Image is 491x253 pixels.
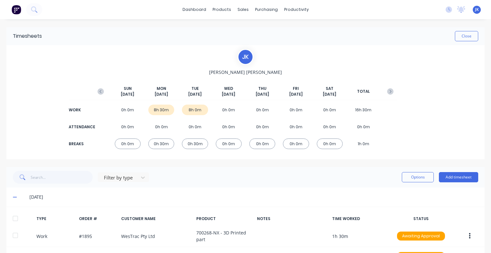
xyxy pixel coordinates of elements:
div: PRODUCT [196,216,252,222]
span: [DATE] [256,91,269,97]
div: [DATE] [29,194,478,201]
span: SAT [326,86,333,91]
div: purchasing [252,5,281,14]
div: 0h 0m [216,138,242,149]
div: products [209,5,234,14]
div: CUSTOMER NAME [121,216,191,222]
span: [DATE] [155,91,168,97]
div: TYPE [36,216,74,222]
span: TOTAL [357,89,370,94]
button: Add timesheet [439,172,478,182]
span: [PERSON_NAME] [PERSON_NAME] [209,69,282,75]
div: 8h 0m [182,105,208,115]
div: Awaiting Approval [397,232,445,241]
span: [DATE] [323,91,336,97]
div: 0h 0m [249,138,275,149]
img: Factory [12,5,21,14]
div: TIME WORKED [332,216,388,222]
div: 0h 0m [317,138,343,149]
div: 8h 30m [148,105,174,115]
span: [DATE] [289,91,303,97]
div: WORK [69,107,94,113]
a: dashboard [179,5,209,14]
div: ATTENDANCE [69,124,94,130]
div: Timesheets [13,32,42,40]
button: Close [455,31,478,41]
div: 0h 0m [350,122,376,132]
div: 0h 0m [115,138,141,149]
div: 1h 0m [350,138,376,149]
span: MON [157,86,166,91]
span: TUE [191,86,199,91]
div: 0h 0m [249,122,275,132]
div: 0h 0m [182,122,208,132]
div: J K [238,49,253,65]
span: SUN [124,86,132,91]
div: 0h 0m [283,122,309,132]
div: 0h 0m [317,122,343,132]
div: STATUS [393,216,449,222]
div: NOTES [257,216,327,222]
span: [DATE] [222,91,235,97]
div: 16h 30m [350,105,376,115]
div: BREAKS [69,141,94,147]
div: ORDER # [79,216,116,222]
span: WED [224,86,233,91]
div: 0h 30m [148,138,174,149]
span: JK [475,7,479,12]
span: FRI [293,86,299,91]
div: 0h 0m [115,105,141,115]
div: 0h 0m [115,122,141,132]
div: 0h 0m [283,138,309,149]
div: 0h 30m [182,138,208,149]
div: 0h 0m [283,105,309,115]
input: Search... [31,171,93,184]
span: [DATE] [188,91,202,97]
span: THU [258,86,266,91]
div: 0h 0m [216,122,242,132]
button: Options [402,172,434,182]
div: 0h 0m [148,122,174,132]
div: 0h 0m [249,105,275,115]
div: productivity [281,5,312,14]
div: 0h 0m [216,105,242,115]
div: 0h 0m [317,105,343,115]
span: [DATE] [121,91,134,97]
div: sales [234,5,252,14]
